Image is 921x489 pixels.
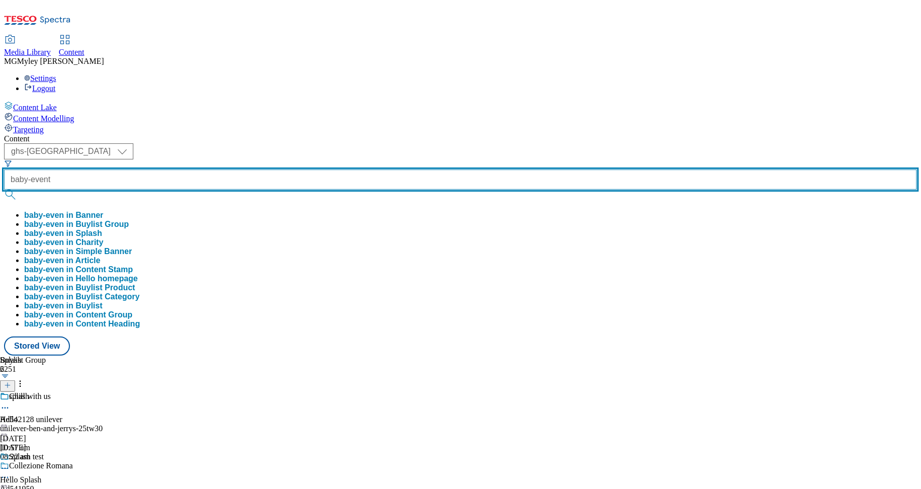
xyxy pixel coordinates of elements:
[24,274,138,283] button: baby-even in Hello homepage
[59,36,85,57] a: Content
[24,84,55,93] a: Logout
[24,238,103,247] button: baby-even in Charity
[13,103,57,112] span: Content Lake
[24,310,132,319] button: baby-even in Content Group
[24,274,138,283] div: baby-even in
[24,265,133,274] button: baby-even in Content Stamp
[24,319,140,329] button: baby-even in Content Heading
[24,229,102,238] button: baby-even in Splash
[13,125,44,134] span: Targeting
[13,114,74,123] span: Content Modelling
[4,48,51,56] span: Media Library
[24,301,103,310] button: baby-even in Buylist
[4,159,12,168] svg: Search Filters
[75,283,135,292] span: Buylist Product
[24,292,139,301] button: baby-even in Buylist Category
[24,256,100,265] button: baby-even in Article
[4,134,917,143] div: Content
[24,247,132,256] button: baby-even in Simple Banner
[9,392,29,401] div: splash
[17,57,104,65] span: Myley [PERSON_NAME]
[4,101,917,112] a: Content Lake
[24,74,56,83] a: Settings
[4,170,917,190] input: Search
[24,211,103,220] button: baby-even in Banner
[24,301,103,310] div: baby-even in
[59,48,85,56] span: Content
[24,283,135,292] div: baby-even in
[24,220,129,229] button: baby-even in Buylist Group
[4,36,51,57] a: Media Library
[24,283,135,292] button: baby-even in Buylist Product
[4,337,70,356] button: Stored View
[75,301,102,310] span: Buylist
[4,123,917,134] a: Targeting
[4,112,917,123] a: Content Modelling
[9,452,44,461] div: Splash test
[75,274,138,283] span: Hello homepage
[4,57,17,65] span: MG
